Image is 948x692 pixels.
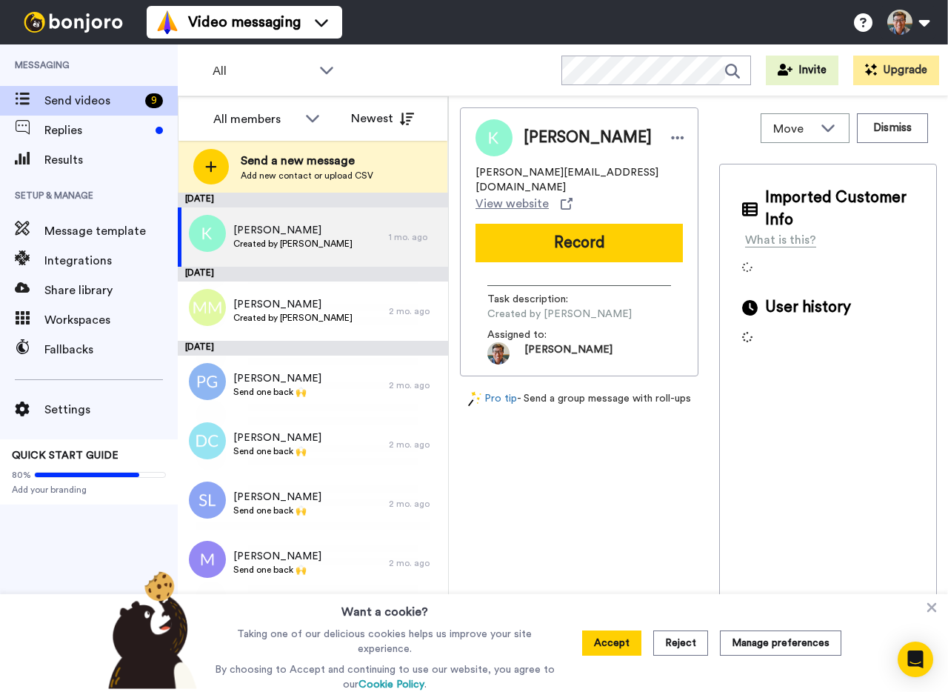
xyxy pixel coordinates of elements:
img: mm.png [189,289,226,326]
span: Add new contact or upload CSV [241,170,373,182]
img: dc.png [189,422,226,459]
div: [DATE] [178,267,448,282]
img: magic-wand.svg [468,391,481,407]
div: - Send a group message with roll-ups [460,391,698,407]
span: Send one back 🙌 [233,564,321,576]
p: By choosing to Accept and continuing to use our website, you agree to our . [211,662,558,692]
img: m.png [189,541,226,578]
h3: Want a cookie? [341,594,428,621]
button: Newest [340,104,425,133]
a: Pro tip [468,391,517,407]
span: Integrations [44,252,178,270]
button: Reject [653,631,708,656]
span: Send one back 🙌 [233,445,321,457]
span: Replies [44,122,150,139]
span: Send one back 🙌 [233,386,321,398]
span: [PERSON_NAME] [233,430,321,445]
span: Fallbacks [44,341,178,359]
div: Open Intercom Messenger [898,642,933,677]
span: Imported Customer Info [765,187,914,231]
span: QUICK START GUIDE [12,450,118,461]
div: [DATE] [178,193,448,207]
a: Cookie Policy [358,679,424,690]
div: 2 mo. ago [389,439,441,450]
span: Workspaces [44,311,178,329]
img: sl.png [189,482,226,519]
a: View website [475,195,573,213]
span: [PERSON_NAME] [233,490,321,505]
button: Accept [582,631,641,656]
img: Image of Kenny [475,119,513,156]
span: [PERSON_NAME] [233,297,353,312]
img: pg.png [189,363,226,400]
span: Move [773,120,813,138]
div: All members [213,110,298,128]
span: [PERSON_NAME][EMAIL_ADDRESS][DOMAIN_NAME] [475,165,683,195]
div: [DATE] [178,341,448,356]
span: Created by [PERSON_NAME] [233,312,353,324]
span: Send videos [44,92,139,110]
div: 2 mo. ago [389,557,441,569]
span: [PERSON_NAME] [524,342,612,365]
div: What is this? [745,231,816,249]
div: 2 mo. ago [389,379,441,391]
span: Task description : [487,292,591,307]
span: Send a new message [241,152,373,170]
img: vm-color.svg [156,10,179,34]
span: Created by [PERSON_NAME] [487,307,632,322]
span: Send one back 🙌 [233,505,321,516]
img: bear-with-cookie.png [95,570,204,689]
span: Add your branding [12,484,166,496]
span: All [213,62,312,80]
span: [PERSON_NAME] [233,371,321,386]
button: Invite [766,56,838,85]
span: [PERSON_NAME] [524,127,652,149]
button: Record [475,224,683,262]
div: 9 [145,93,163,108]
div: 2 mo. ago [389,498,441,510]
img: k.png [189,215,226,252]
img: bj-logo-header-white.svg [18,12,129,33]
span: Created by [PERSON_NAME] [233,238,353,250]
span: User history [765,296,851,319]
button: Manage preferences [720,631,841,656]
span: Video messaging [188,12,301,33]
img: ACg8ocKeeCWxkksM_zqpx_uJ5MoClKw7C_YZbjRfvdUkfpqVZ8JO7ogbfQ=s96-c [487,342,510,365]
span: [PERSON_NAME] [233,549,321,564]
span: Share library [44,282,178,299]
div: 2 mo. ago [389,305,441,317]
span: Assigned to: [487,327,591,342]
span: [PERSON_NAME] [233,223,353,238]
span: Message template [44,222,178,240]
div: 1 mo. ago [389,231,441,243]
button: Upgrade [853,56,939,85]
span: 80% [12,469,31,481]
button: Dismiss [857,113,928,143]
span: View website [475,195,549,213]
span: Settings [44,401,178,419]
span: Results [44,151,178,169]
p: Taking one of our delicious cookies helps us improve your site experience. [211,627,558,656]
